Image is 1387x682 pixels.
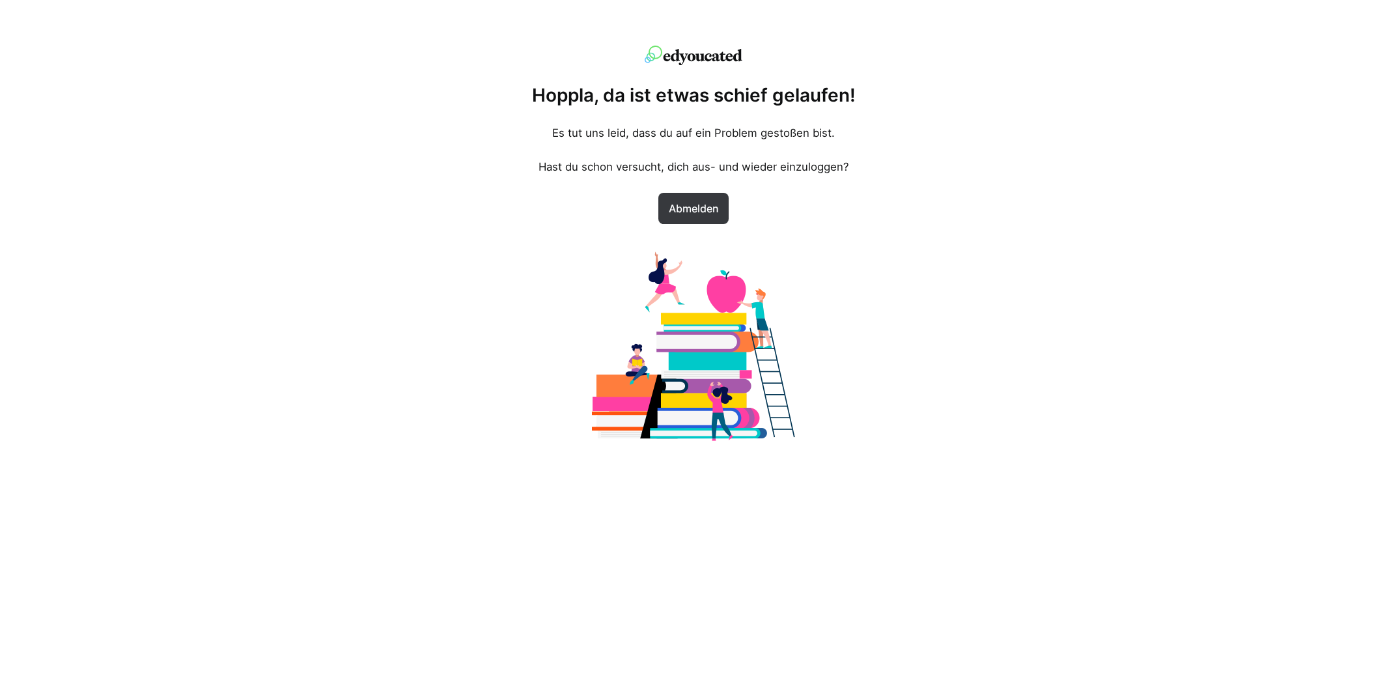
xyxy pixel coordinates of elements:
[666,201,722,216] span: Abmelden
[645,46,742,65] img: edyoucated
[532,83,856,107] h1: Hoppla, da ist etwas schief gelaufen!
[552,125,835,141] p: Es tut uns leid, dass du auf ein Problem gestoßen bist.
[539,159,849,175] p: Hast du schon versucht, dich aus- und wieder einzuloggen?
[658,193,729,224] a: Abmelden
